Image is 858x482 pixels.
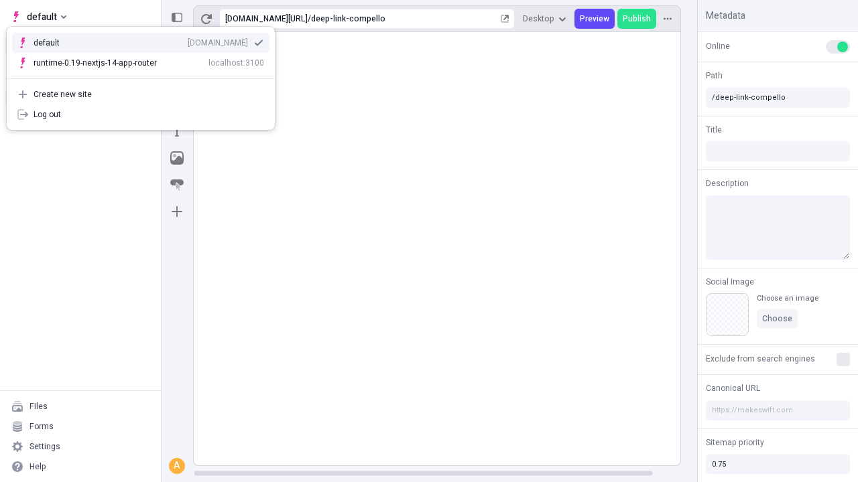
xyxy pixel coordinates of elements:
div: A [170,459,184,473]
span: Desktop [523,13,554,24]
span: Canonical URL [706,382,760,394]
span: Sitemap priority [706,436,764,449]
div: Choose an image [757,293,818,303]
div: Suggestions [7,27,275,78]
button: Preview [574,9,615,29]
div: localhost:3100 [208,58,264,68]
div: runtime-0.19-nextjs-14-app-router [34,58,157,68]
div: Forms [29,421,54,432]
button: Image [165,146,189,170]
div: [URL][DOMAIN_NAME] [225,13,308,24]
span: Online [706,40,730,52]
div: Settings [29,441,60,452]
span: Description [706,177,749,189]
span: Preview [580,13,609,24]
span: Social Image [706,276,754,288]
div: Files [29,401,48,412]
input: https://makeswift.com [706,400,850,420]
button: Choose [757,309,798,329]
span: Publish [623,13,651,24]
span: Choose [762,313,792,324]
div: / [308,13,311,24]
span: Path [706,70,723,82]
span: default [27,9,57,25]
button: Text [165,119,189,143]
div: Help [29,461,46,472]
button: Desktop [517,9,572,29]
span: Title [706,124,722,136]
div: default [34,37,80,48]
div: deep-link-compello [311,13,498,24]
button: Button [165,173,189,197]
button: Select site [5,7,72,27]
div: [DOMAIN_NAME] [188,37,248,48]
button: Publish [617,9,656,29]
span: Exclude from search engines [706,353,815,365]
